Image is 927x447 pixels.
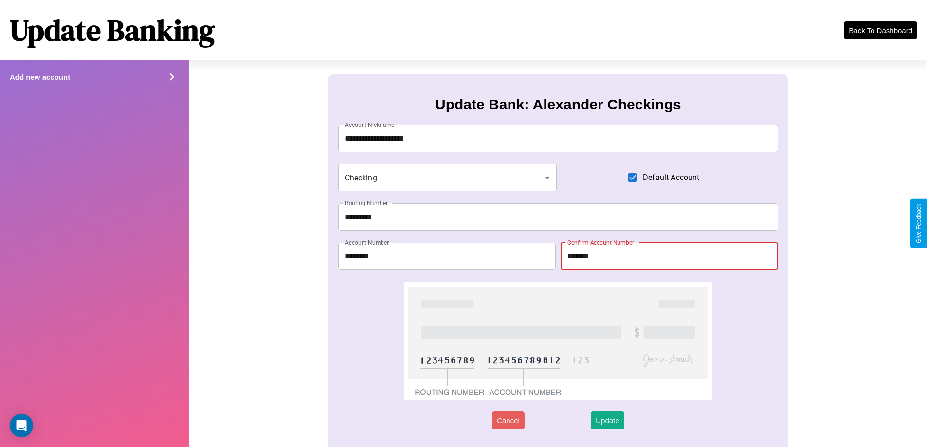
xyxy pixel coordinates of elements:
button: Cancel [492,411,525,429]
div: Give Feedback [915,204,922,243]
h4: Add new account [10,73,70,81]
label: Routing Number [345,199,388,207]
h1: Update Banking [10,10,215,50]
button: Update [591,411,624,429]
div: Open Intercom Messenger [10,414,33,437]
img: check [404,282,712,400]
h3: Update Bank: Alexander Checkings [435,96,681,113]
label: Account Number [345,238,389,247]
label: Confirm Account Number [567,238,634,247]
button: Back To Dashboard [844,21,917,39]
span: Default Account [643,172,699,183]
div: Checking [338,164,557,191]
label: Account Nickname [345,121,395,129]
